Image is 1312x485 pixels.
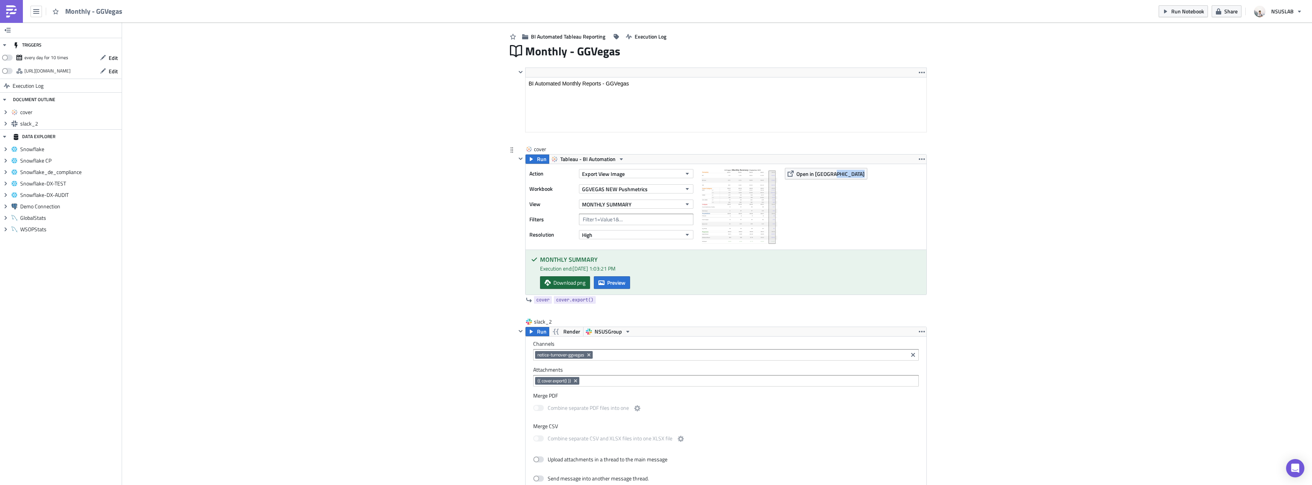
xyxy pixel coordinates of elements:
[536,296,550,304] span: cover
[20,226,120,233] span: WSOPStats
[582,170,625,178] span: Export View Image
[595,327,622,336] span: NSUSGroup
[24,65,71,77] div: https://pushmetrics.io/api/v1/report/8VlNnDQlDj/webhook?token=91354fb7bcef44658b5e341493b70325
[518,31,609,42] button: BI Automated Tableau Reporting
[537,378,571,384] span: {{ cover.export() }}
[533,366,919,373] label: Attachments
[635,32,666,40] span: Execution Log
[1224,7,1238,15] span: Share
[676,434,685,443] button: Combine separate CSV and XLSX files into one XLSX file
[5,5,18,18] img: PushMetrics
[1271,7,1294,15] span: NSUSLAB
[1253,5,1266,18] img: Avatar
[534,318,564,325] span: slack_2
[24,52,68,63] div: every day for 10 times
[579,214,693,225] input: Filter1=Value1&...
[563,327,580,336] span: Render
[594,276,630,289] button: Preview
[540,264,921,272] div: Execution end: [DATE] 1:03:21 PM
[96,52,122,64] button: Edit
[1249,3,1306,20] button: NSUSLAB
[526,77,926,132] iframe: Rich Text Area
[109,67,118,75] span: Edit
[533,392,919,399] label: Merge PDF
[549,155,627,164] button: Tableau - BI Automation
[529,168,575,179] label: Action
[20,203,120,210] span: Demo Connection
[785,168,867,179] button: Open in [GEOGRAPHIC_DATA]
[20,157,120,164] span: Snowflake CP
[701,168,777,244] img: View Image
[516,154,525,163] button: Hide content
[516,327,525,336] button: Hide content
[533,434,685,444] label: Combine separate CSV and XLSX files into one XLSX file
[526,155,549,164] button: Run
[20,180,120,187] span: Snowflake-DX-TEST
[583,327,633,336] button: NSUSGroup
[579,230,693,239] button: High
[533,404,642,413] label: Combine separate PDF files into one
[572,377,579,385] button: Remove Tag
[96,65,122,77] button: Edit
[13,130,55,143] div: DATA EXPLORER
[533,340,919,347] label: Channels
[579,200,693,209] button: MONTHLY SUMMARY
[582,200,632,208] span: MONTHLY SUMMARY
[526,327,549,336] button: Run
[796,170,865,178] span: Open in [GEOGRAPHIC_DATA]
[529,183,575,195] label: Workbook
[579,169,693,178] button: Export View Image
[1159,5,1208,17] button: Run Notebook
[607,279,625,287] span: Preview
[633,404,642,413] button: Combine separate PDF files into one
[534,145,564,153] span: cover
[537,155,547,164] span: Run
[540,256,921,263] h5: MONTHLY SUMMARY
[65,6,123,16] span: Monthly - GGVegas
[549,327,584,336] button: Render
[533,423,919,430] label: Merge CSV
[531,32,605,40] span: BI Automated Tableau Reporting
[529,229,575,240] label: Resolution
[1286,459,1304,477] div: Open Intercom Messenger
[537,327,547,336] span: Run
[540,276,590,289] a: Download png
[1171,7,1204,15] span: Run Notebook
[554,296,596,304] a: cover.export()
[1212,5,1241,17] button: Share
[579,184,693,193] button: GGVEGAS NEW Pushmetrics
[533,456,667,463] label: Upload attachments in a thread to the main message
[582,231,592,239] span: High
[529,198,575,210] label: View
[533,475,650,482] label: Send message into another message thread.
[537,352,584,358] span: notice-turnover-ggvegas
[20,169,120,176] span: Snowflake_de_compliance
[109,54,118,62] span: Edit
[13,38,42,52] div: TRIGGERS
[560,155,616,164] span: Tableau - BI Automation
[556,296,593,304] span: cover.export()
[20,146,120,153] span: Snowflake
[534,296,552,304] a: cover
[20,192,120,198] span: Snowflake-DX-AUDIT
[20,109,120,116] span: cover
[525,43,621,60] span: Monthly - GGVegas
[582,185,648,193] span: GGVEGAS NEW Pushmetrics
[529,214,575,225] label: Filters
[908,350,918,359] button: Clear selected items
[586,351,593,359] button: Remove Tag
[553,279,585,287] span: Download png
[13,79,43,93] span: Execution Log
[622,31,670,42] button: Execution Log
[20,214,120,221] span: GlobalStats
[516,68,525,77] button: Hide content
[13,93,55,106] div: DOCUMENT OUTLINE
[20,120,120,127] span: slack_2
